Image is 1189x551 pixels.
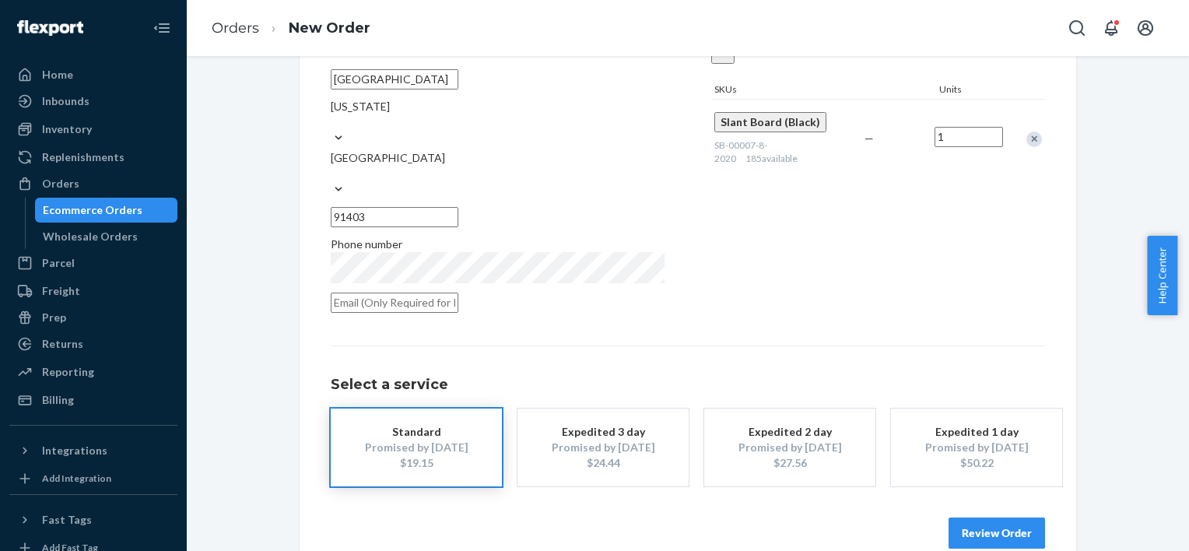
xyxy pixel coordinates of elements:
a: Orders [212,19,259,37]
button: Expedited 1 dayPromised by [DATE]$50.22 [891,409,1062,486]
a: Returns [9,332,177,356]
h1: Select a service [331,377,1045,393]
div: Returns [42,336,83,352]
button: Open account menu [1130,12,1161,44]
span: SB-00007-8-2020 [714,139,767,164]
input: ZIP Code [331,207,458,227]
div: Home [42,67,73,82]
a: Inbounds [9,89,177,114]
a: Freight [9,279,177,304]
div: [US_STATE] [331,99,665,114]
div: Promised by [DATE] [354,440,479,455]
img: Flexport logo [17,20,83,36]
div: Ecommerce Orders [43,202,142,218]
span: Slant Board (Black) [721,115,820,128]
div: $50.22 [914,455,1039,471]
button: Open Search Box [1061,12,1093,44]
button: Expedited 2 dayPromised by [DATE]$27.56 [704,409,875,486]
div: Prep [42,310,66,325]
div: Integrations [42,443,107,458]
div: [GEOGRAPHIC_DATA] [331,150,665,166]
div: Inbounds [42,93,89,109]
a: Replenishments [9,145,177,170]
div: Remove Item [1026,132,1042,147]
div: Parcel [42,255,75,271]
div: Billing [42,392,74,408]
div: Units [936,82,1006,99]
span: Phone number [331,237,402,251]
a: Wholesale Orders [35,224,178,249]
div: $24.44 [541,455,665,471]
input: [US_STATE] [331,114,332,130]
div: Wholesale Orders [43,229,138,244]
span: 185 available [745,153,798,164]
input: Quantity [935,127,1003,147]
a: Ecommerce Orders [35,198,178,223]
ol: breadcrumbs [199,5,383,51]
a: New Order [289,19,370,37]
button: Expedited 3 dayPromised by [DATE]$24.44 [517,409,689,486]
button: Review Order [949,518,1045,549]
input: [GEOGRAPHIC_DATA] [331,166,332,181]
div: Freight [42,283,80,299]
input: City [331,69,458,89]
button: Help Center [1147,236,1177,315]
span: — [865,132,874,145]
a: Billing [9,388,177,412]
div: Add Integration [42,472,111,485]
button: Slant Board (Black) [714,112,826,132]
div: Fast Tags [42,512,92,528]
div: Inventory [42,121,92,137]
a: Home [9,62,177,87]
div: $27.56 [728,455,852,471]
a: Orders [9,171,177,196]
div: $19.15 [354,455,479,471]
div: Replenishments [42,149,125,165]
a: Inventory [9,117,177,142]
a: Prep [9,305,177,330]
div: Expedited 3 day [541,424,665,440]
a: Parcel [9,251,177,275]
button: Open notifications [1096,12,1127,44]
a: Reporting [9,360,177,384]
button: StandardPromised by [DATE]$19.15 [331,409,502,486]
input: Email (Only Required for International) [331,293,458,313]
div: Expedited 1 day [914,424,1039,440]
button: Integrations [9,438,177,463]
div: Promised by [DATE] [541,440,665,455]
button: Close Navigation [146,12,177,44]
div: Promised by [DATE] [728,440,852,455]
div: Standard [354,424,479,440]
div: Orders [42,176,79,191]
div: Expedited 2 day [728,424,852,440]
button: Fast Tags [9,507,177,532]
div: Reporting [42,364,94,380]
a: Add Integration [9,469,177,488]
div: Promised by [DATE] [914,440,1039,455]
div: SKUs [711,82,936,99]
